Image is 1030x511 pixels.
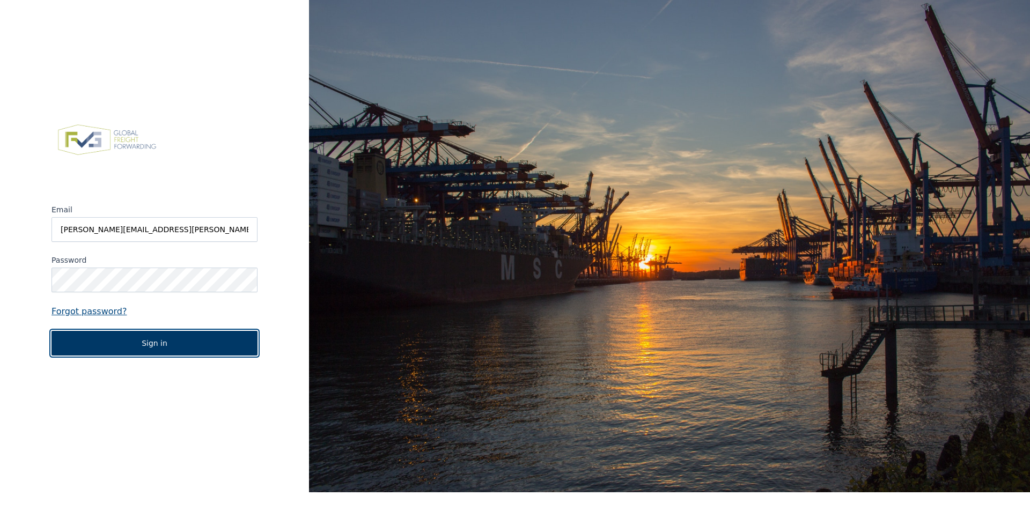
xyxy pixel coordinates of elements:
[51,119,163,161] img: FVG - Global freight forwarding
[51,255,257,265] label: Password
[51,217,257,242] input: Email
[51,204,257,215] label: Email
[51,305,257,318] a: Forgot password?
[51,331,257,356] button: Sign in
